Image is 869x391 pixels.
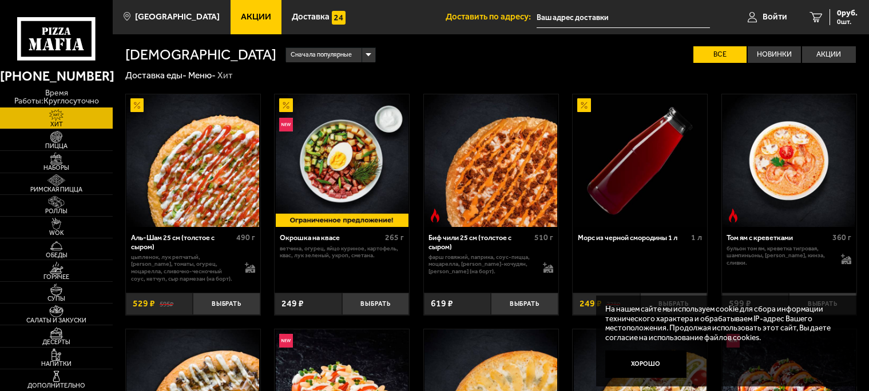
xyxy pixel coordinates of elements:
span: Сначала популярные [291,46,352,63]
a: АкционныйМорс из черной смородины 1 л [573,94,707,227]
label: Новинки [748,46,801,63]
span: 490 г [236,233,255,242]
a: АкционныйНовинкаОкрошка на квасе [275,94,409,227]
img: Акционный [577,98,591,112]
button: Выбрать [342,293,409,315]
a: Доставка еды- [125,70,187,81]
span: 529 ₽ [133,299,155,308]
span: 0 руб. [837,9,858,17]
div: Том ям с креветками [727,233,829,242]
a: Меню- [188,70,216,81]
s: 595 ₽ [160,299,173,308]
span: 249 ₽ [281,299,304,308]
span: 249 ₽ [580,299,602,308]
span: 619 ₽ [431,299,453,308]
img: Окрошка на квасе [276,94,408,227]
p: бульон том ям, креветка тигровая, шампиньоны, [PERSON_NAME], кинза, сливки. [727,245,832,267]
a: Острое блюдоТом ям с креветками [722,94,856,227]
p: На нашем сайте мы используем cookie для сбора информации технического характера и обрабатываем IP... [605,304,841,342]
span: 0 шт. [837,18,858,25]
span: Доставка [292,13,330,21]
img: Острое блюдо [727,209,740,222]
input: Ваш адрес доставки [537,7,711,28]
img: Биф чили 25 см (толстое с сыром) [424,94,557,227]
div: Хит [217,70,233,82]
img: Аль-Шам 25 см (толстое с сыром) [126,94,259,227]
a: АкционныйАль-Шам 25 см (толстое с сыром) [126,94,260,227]
label: Акции [802,46,855,63]
span: 1 л [691,233,702,242]
div: Окрошка на квасе [280,233,382,242]
img: Острое блюдо [428,209,442,222]
span: Доставить по адресу: [446,13,537,21]
button: Выбрать [491,293,558,315]
span: Войти [763,13,787,21]
img: Новинка [279,334,293,348]
img: Акционный [130,98,144,112]
a: Острое блюдоБиф чили 25 см (толстое с сыром) [424,94,558,227]
img: 15daf4d41897b9f0e9f617042186c801.svg [332,11,346,25]
img: Морс из черной смородины 1 л [574,94,707,227]
span: 360 г [832,233,851,242]
h1: [DEMOGRAPHIC_DATA] [125,47,276,62]
span: Акции [241,13,271,21]
button: Выбрать [193,293,260,315]
div: Морс из черной смородины 1 л [578,233,688,242]
div: Биф чили 25 см (толстое с сыром) [428,233,531,250]
span: 510 г [534,233,553,242]
div: Аль-Шам 25 см (толстое с сыром) [131,233,233,250]
img: Акционный [279,98,293,112]
span: [GEOGRAPHIC_DATA] [135,13,220,21]
span: 265 г [385,233,404,242]
button: Выбрать [789,293,856,315]
button: Хорошо [605,350,687,377]
p: фарш говяжий, паприка, соус-пицца, моцарелла, [PERSON_NAME]-кочудян, [PERSON_NAME] (на борт). [428,254,534,276]
img: Новинка [279,118,293,131]
p: ветчина, огурец, яйцо куриное, картофель, квас, лук зеленый, укроп, сметана. [280,245,404,260]
p: цыпленок, лук репчатый, [PERSON_NAME], томаты, огурец, моцарелла, сливочно-чесночный соус, кетчуп... [131,254,236,283]
img: Том ям с креветками [723,94,855,227]
label: Все [693,46,747,63]
button: Выбрать [640,293,707,315]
